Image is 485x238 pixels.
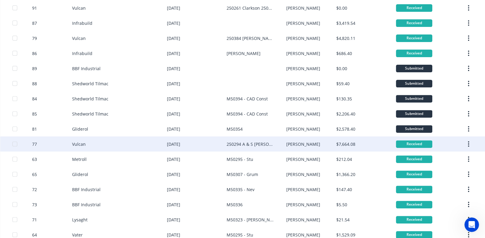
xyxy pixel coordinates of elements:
[32,35,37,41] div: 79
[227,111,268,117] div: M50394 - CAD Const
[32,201,37,208] div: 73
[286,171,320,178] div: [PERSON_NAME]
[227,35,274,41] div: 250384 [PERSON_NAME]
[336,232,355,238] div: $1,529.09
[336,126,355,132] div: $2,578.40
[336,35,355,41] div: $4,820.11
[286,186,320,193] div: [PERSON_NAME]
[72,217,88,223] div: Lysaght
[32,232,37,238] div: 64
[336,65,347,72] div: $0.00
[72,96,108,102] div: Shedworld Tilmac
[396,19,432,27] div: Received
[72,201,101,208] div: BBF Industrial
[336,156,352,162] div: $212.04
[167,111,180,117] div: [DATE]
[32,217,37,223] div: 71
[286,141,320,147] div: [PERSON_NAME]
[286,50,320,57] div: [PERSON_NAME]
[336,171,355,178] div: $1,366.20
[32,65,37,72] div: 89
[167,141,180,147] div: [DATE]
[336,111,355,117] div: $2,206.40
[167,50,180,57] div: [DATE]
[32,186,37,193] div: 72
[286,80,320,87] div: [PERSON_NAME]
[227,96,268,102] div: M50394 - CAD Const
[32,5,37,11] div: 91
[396,125,432,133] div: Submitted
[396,140,432,148] div: Received
[72,186,101,193] div: BBF Industrial
[396,110,432,118] div: Submitted
[336,141,355,147] div: $7,664.08
[286,126,320,132] div: [PERSON_NAME]
[286,35,320,41] div: [PERSON_NAME]
[286,65,320,72] div: [PERSON_NAME]
[167,35,180,41] div: [DATE]
[167,5,180,11] div: [DATE]
[336,96,352,102] div: $130.35
[72,141,86,147] div: Vulcan
[72,5,86,11] div: Vulcan
[336,217,350,223] div: $21.54
[167,126,180,132] div: [DATE]
[286,96,320,102] div: [PERSON_NAME]
[286,156,320,162] div: [PERSON_NAME]
[72,50,92,57] div: Infrabuild
[227,141,274,147] div: 250294 A & S [PERSON_NAME]
[396,34,432,42] div: Received
[227,186,254,193] div: M50335 - Nev
[227,217,274,223] div: M50323 - [PERSON_NAME]
[32,111,37,117] div: 85
[396,186,432,193] div: Received
[336,20,355,26] div: $3,419.54
[286,201,320,208] div: [PERSON_NAME]
[32,126,37,132] div: 81
[32,96,37,102] div: 84
[464,217,479,232] iframe: Intercom live chat
[167,156,180,162] div: [DATE]
[396,155,432,163] div: Received
[396,201,432,208] div: Received
[72,20,92,26] div: Infrabuild
[336,5,347,11] div: $0.00
[32,141,37,147] div: 77
[72,80,108,87] div: Shedworld Tilmac
[286,5,320,11] div: [PERSON_NAME]
[72,232,83,238] div: Vater
[167,96,180,102] div: [DATE]
[72,156,87,162] div: Metroll
[167,201,180,208] div: [DATE]
[336,80,350,87] div: $59.40
[396,65,432,72] div: Submitted
[336,186,352,193] div: $147.40
[167,20,180,26] div: [DATE]
[32,20,37,26] div: 87
[72,65,101,72] div: BBF Industrial
[227,232,253,238] div: M50295 - Stu
[227,171,258,178] div: M50307 - Grum
[286,20,320,26] div: [PERSON_NAME]
[227,201,243,208] div: M50336
[286,217,320,223] div: [PERSON_NAME]
[227,126,243,132] div: M50354
[167,232,180,238] div: [DATE]
[167,217,180,223] div: [DATE]
[32,156,37,162] div: 63
[396,171,432,178] div: Received
[396,216,432,223] div: Received
[396,50,432,57] div: Received
[286,111,320,117] div: [PERSON_NAME]
[336,201,347,208] div: $5.50
[336,50,352,57] div: $686.40
[72,171,88,178] div: Gliderol
[286,232,320,238] div: [PERSON_NAME]
[227,50,261,57] div: [PERSON_NAME]
[227,5,274,11] div: 250261 Clarkson 250306 [PERSON_NAME] stock Sheds
[32,50,37,57] div: 86
[167,171,180,178] div: [DATE]
[32,80,37,87] div: 88
[72,111,108,117] div: Shedworld Tilmac
[396,4,432,12] div: Received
